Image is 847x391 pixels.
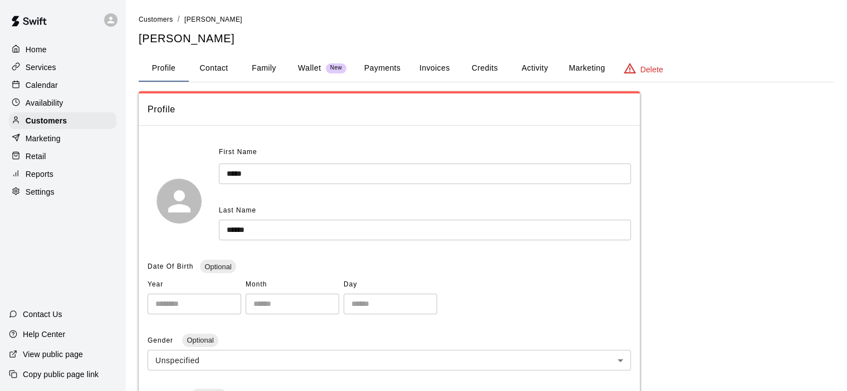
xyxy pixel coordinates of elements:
[9,166,116,182] a: Reports
[182,336,218,344] span: Optional
[178,13,180,25] li: /
[9,112,116,129] a: Customers
[139,55,189,82] button: Profile
[510,55,560,82] button: Activity
[139,55,834,82] div: basic tabs example
[560,55,614,82] button: Marketing
[9,77,116,93] a: Calendar
[9,41,116,58] a: Home
[23,329,65,340] p: Help Center
[9,95,116,111] a: Availability
[26,115,67,126] p: Customers
[148,336,175,344] span: Gender
[139,31,834,46] h5: [PERSON_NAME]
[26,133,61,144] p: Marketing
[23,349,83,360] p: View public page
[139,16,173,23] span: Customers
[298,62,321,74] p: Wallet
[640,64,663,75] p: Delete
[246,276,339,294] span: Month
[26,151,46,162] p: Retail
[9,148,116,165] a: Retail
[326,65,346,72] span: New
[23,309,62,320] p: Contact Us
[26,62,56,73] p: Services
[148,102,631,117] span: Profile
[219,206,256,214] span: Last Name
[355,55,409,82] button: Payments
[239,55,289,82] button: Family
[26,169,53,180] p: Reports
[459,55,510,82] button: Credits
[148,263,193,270] span: Date Of Birth
[148,350,631,370] div: Unspecified
[409,55,459,82] button: Invoices
[26,44,47,55] p: Home
[26,97,63,108] p: Availability
[219,143,257,161] span: First Name
[139,14,173,23] a: Customers
[139,13,834,26] nav: breadcrumb
[189,55,239,82] button: Contact
[26,80,58,91] p: Calendar
[26,186,55,197] p: Settings
[344,276,437,294] span: Day
[148,276,241,294] span: Year
[9,130,116,147] a: Marketing
[184,16,242,23] span: [PERSON_NAME]
[9,59,116,76] a: Services
[200,263,236,271] span: Optional
[9,184,116,200] a: Settings
[23,369,99,380] p: Copy public page link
